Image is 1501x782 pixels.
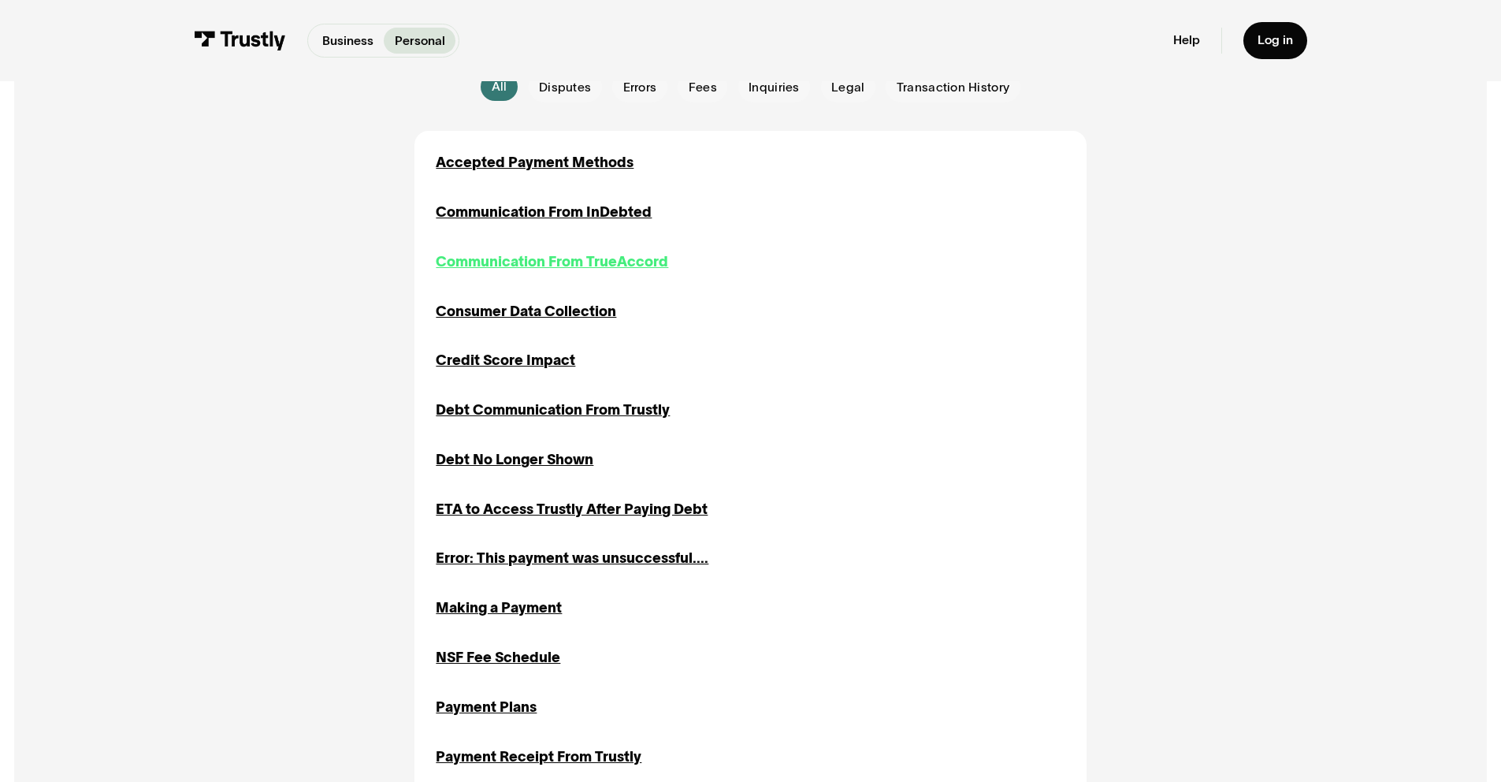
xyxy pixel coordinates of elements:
[322,32,373,50] p: Business
[1258,32,1293,48] div: Log in
[436,152,633,173] a: Accepted Payment Methods
[414,71,1086,102] form: Email Form
[831,79,864,96] span: Legal
[689,79,717,96] span: Fees
[436,202,652,223] a: Communication From InDebted
[539,79,591,96] span: Disputes
[311,28,384,54] a: Business
[436,499,708,520] a: ETA to Access Trustly After Paying Debt
[436,598,562,619] a: Making a Payment
[194,31,286,50] img: Trustly Logo
[436,548,708,569] a: Error: This payment was unsuccessful....
[623,79,657,96] span: Errors
[481,73,518,101] a: All
[436,697,537,718] a: Payment Plans
[436,747,641,768] a: Payment Receipt From Trustly
[436,350,575,371] a: Credit Score Impact
[897,79,1009,96] span: Transaction History
[1243,22,1307,59] a: Log in
[395,32,445,50] p: Personal
[436,647,560,668] a: NSF Fee Schedule
[436,301,616,322] a: Consumer Data Collection
[436,400,670,421] a: Debt Communication From Trustly
[492,78,507,95] div: All
[436,449,593,471] a: Debt No Longer Shown
[436,251,668,273] a: Communication From TrueAccord
[1173,32,1200,48] a: Help
[384,28,455,54] a: Personal
[749,79,800,96] span: Inquiries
